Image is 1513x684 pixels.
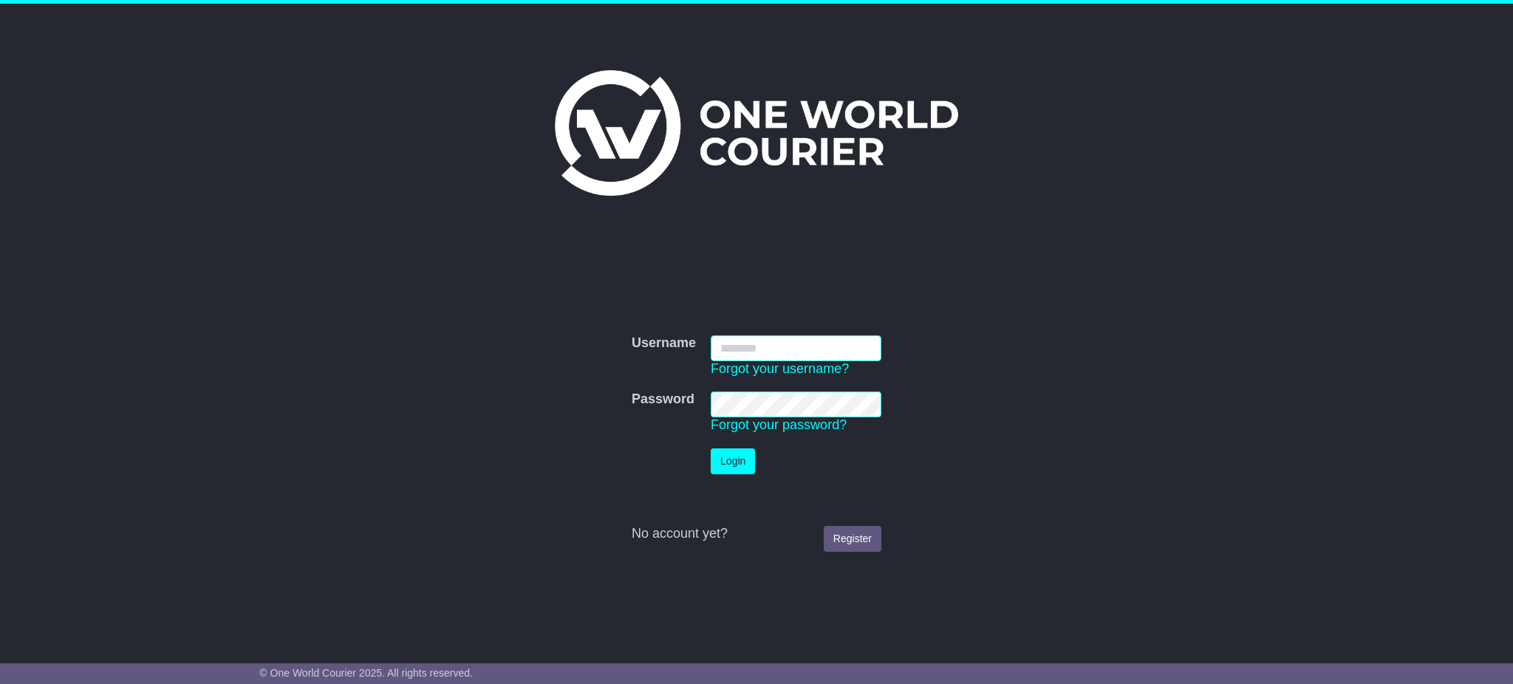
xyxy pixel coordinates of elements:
label: Password [632,391,694,408]
a: Forgot your password? [711,417,847,432]
a: Register [824,526,881,552]
img: One World [555,70,958,196]
div: No account yet? [632,526,881,542]
button: Login [711,448,755,474]
a: Forgot your username? [711,361,849,376]
label: Username [632,335,696,352]
span: © One World Courier 2025. All rights reserved. [259,667,473,679]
